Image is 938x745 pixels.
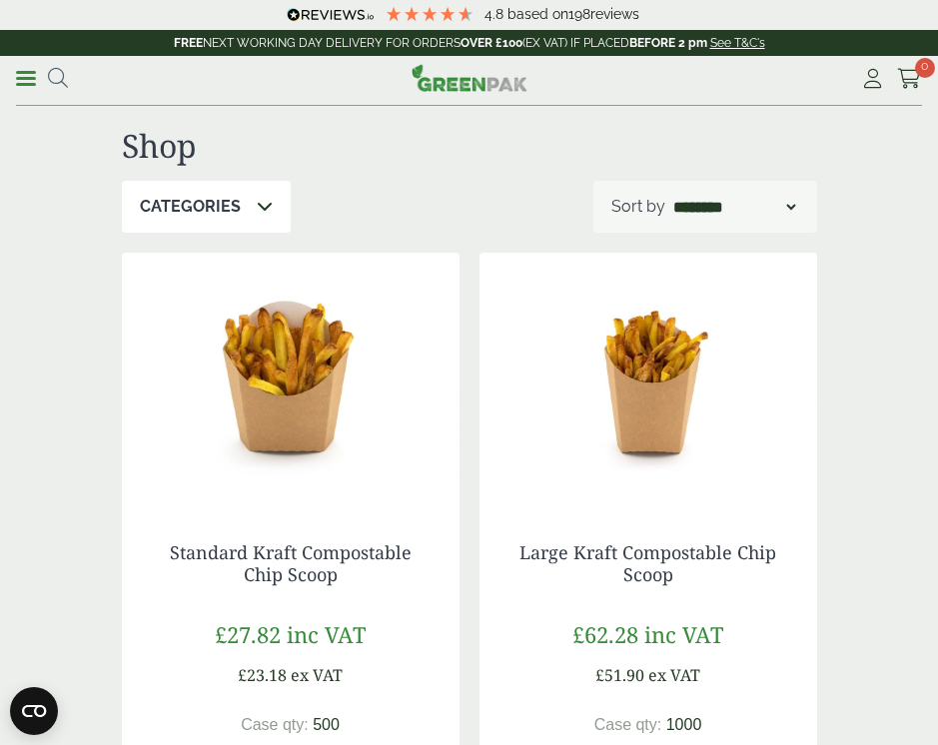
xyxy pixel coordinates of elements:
span: ex VAT [291,664,343,686]
a: 0 [897,64,922,94]
span: £51.90 [595,664,644,686]
span: £27.82 [215,619,281,649]
span: Based on [507,6,568,22]
i: My Account [860,69,885,89]
span: 0 [915,58,935,78]
span: 500 [313,716,340,733]
a: Large Kraft Compostable Chip Scoop [519,540,776,586]
div: 4.79 Stars [385,5,474,23]
span: 1000 [666,716,702,733]
button: Open CMP widget [10,687,58,735]
select: Shop order [669,195,799,219]
i: Cart [897,69,922,89]
a: Standard Kraft Compostable Chip Scoop [170,540,412,586]
img: GreenPak Supplies [412,64,527,92]
span: ex VAT [648,664,700,686]
a: See T&C's [710,36,765,50]
span: inc VAT [287,619,366,649]
img: chip scoop [122,253,460,502]
span: Case qty: [241,716,309,733]
span: 4.8 [484,6,507,22]
h1: Shop [122,127,817,165]
img: chip scoop [479,253,817,502]
span: 198 [568,6,590,22]
img: REVIEWS.io [287,8,374,22]
span: inc VAT [644,619,723,649]
p: Sort by [611,195,665,219]
span: reviews [590,6,639,22]
strong: FREE [174,36,203,50]
span: £62.28 [572,619,638,649]
p: Categories [140,195,241,219]
span: Case qty: [594,716,662,733]
strong: OVER £100 [461,36,522,50]
span: £23.18 [238,664,287,686]
strong: BEFORE 2 pm [629,36,707,50]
